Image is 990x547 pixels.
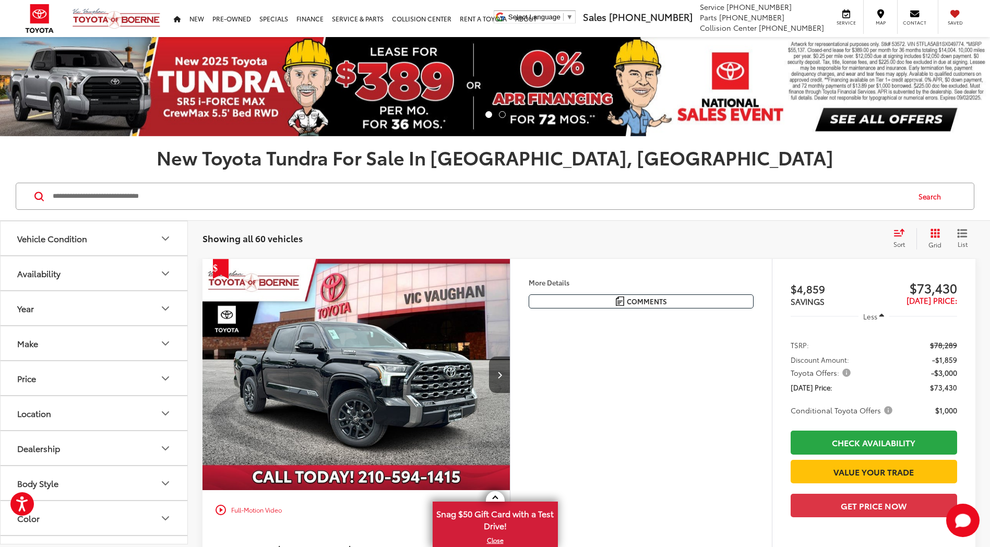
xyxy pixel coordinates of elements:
[930,382,957,393] span: $73,430
[1,221,188,255] button: Vehicle ConditionVehicle Condition
[931,367,957,378] span: -$3,000
[213,259,229,279] span: Get Price Drop Alert
[159,442,172,455] div: Dealership
[791,281,874,296] span: $4,859
[863,312,877,321] span: Less
[759,22,824,33] span: [PHONE_NUMBER]
[791,431,957,454] a: Check Availability
[52,184,909,209] input: Search by Make, Model, or Keyword
[17,233,87,243] div: Vehicle Condition
[627,296,667,306] span: Comments
[17,373,36,383] div: Price
[791,354,849,365] span: Discount Amount:
[903,19,926,26] span: Contact
[159,477,172,490] div: Body Style
[893,240,905,248] span: Sort
[949,228,975,249] button: List View
[869,19,892,26] span: Map
[1,291,188,325] button: YearYear
[916,228,949,249] button: Grid View
[1,501,188,535] button: ColorColor
[583,10,606,23] span: Sales
[17,408,51,418] div: Location
[928,240,941,249] span: Grid
[791,295,825,307] span: SAVINGS
[944,19,967,26] span: Saved
[159,407,172,420] div: Location
[946,504,980,537] button: Toggle Chat Window
[932,354,957,365] span: -$1,859
[159,267,172,280] div: Availability
[159,512,172,525] div: Color
[791,367,854,378] button: Toyota Offers:
[834,19,858,26] span: Service
[957,240,968,248] span: List
[159,232,172,245] div: Vehicle Condition
[1,361,188,395] button: PricePrice
[700,2,724,12] span: Service
[1,396,188,430] button: LocationLocation
[159,302,172,315] div: Year
[17,513,40,523] div: Color
[719,12,784,22] span: [PHONE_NUMBER]
[508,13,560,21] span: Select Language
[1,431,188,465] button: DealershipDealership
[489,356,510,393] button: Next image
[17,303,34,313] div: Year
[1,256,188,290] button: AvailabilityAvailability
[202,232,303,244] span: Showing all 60 vehicles
[946,504,980,537] svg: Start Chat
[888,228,916,249] button: Select sort value
[616,296,624,305] img: Comments
[159,337,172,350] div: Make
[1,466,188,500] button: Body StyleBody Style
[609,10,693,23] span: [PHONE_NUMBER]
[791,340,809,350] span: TSRP:
[935,405,957,415] span: $1,000
[529,294,754,308] button: Comments
[1,326,188,360] button: MakeMake
[17,443,60,453] div: Dealership
[726,2,792,12] span: [PHONE_NUMBER]
[909,183,956,209] button: Search
[202,259,511,490] div: 2025 Toyota Tundra i-FORCE MAX Platinum i-FORCE MAX 0
[434,503,557,534] span: Snag $50 Gift Card with a Test Drive!
[17,478,58,488] div: Body Style
[791,405,894,415] span: Conditional Toyota Offers
[791,460,957,483] a: Value Your Trade
[17,268,61,278] div: Availability
[566,13,573,21] span: ▼
[700,22,757,33] span: Collision Center
[17,338,38,348] div: Make
[72,8,161,29] img: Vic Vaughan Toyota of Boerne
[700,12,717,22] span: Parts
[930,340,957,350] span: $78,289
[791,382,832,393] span: [DATE] Price:
[159,372,172,385] div: Price
[906,294,957,306] span: [DATE] Price:
[858,307,890,326] button: Less
[791,367,853,378] span: Toyota Offers:
[874,280,957,295] span: $73,430
[202,259,511,491] img: 2025 Toyota Tundra Platinum 4WD CrewMax 5.5ft
[529,279,754,286] h4: More Details
[791,494,957,517] button: Get Price Now
[791,405,896,415] button: Conditional Toyota Offers
[202,259,511,490] a: 2025 Toyota Tundra Platinum 4WD CrewMax 5.5ft2025 Toyota Tundra Platinum 4WD CrewMax 5.5ft2025 To...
